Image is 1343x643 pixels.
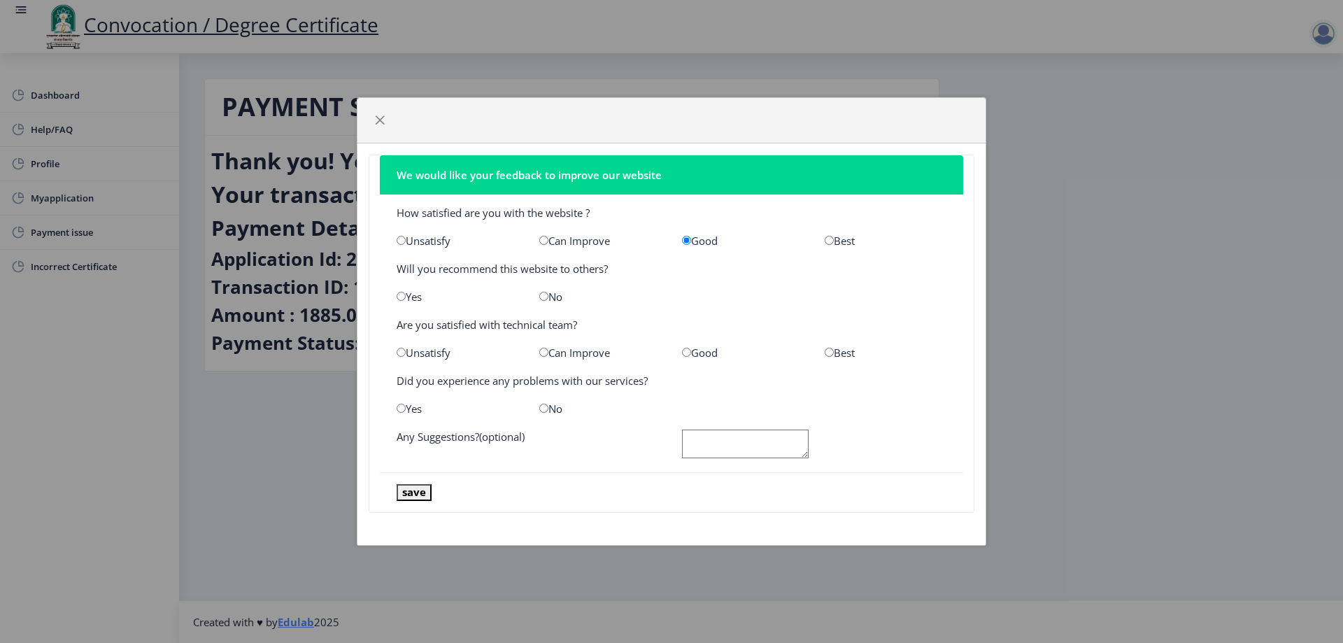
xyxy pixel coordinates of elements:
div: Yes [386,402,529,416]
button: save [397,484,432,500]
div: Best [814,234,957,248]
div: Did you experience any problems with our services? [386,374,957,388]
div: No [529,402,671,416]
div: Yes [386,290,529,304]
div: Unsatisfy [386,234,529,248]
div: Unsatisfy [386,346,529,360]
div: Can Improve [529,234,671,248]
div: Are you satisfied with technical team? [386,318,957,332]
div: Can Improve [529,346,671,360]
div: No [529,290,671,304]
div: Any Suggestions?(optional) [386,430,671,461]
div: Will you recommend this website to others? [386,262,957,276]
div: Best [814,346,957,360]
div: Good [671,346,814,360]
nb-card-header: We would like your feedback to improve our website [380,155,963,195]
div: Good [671,234,814,248]
div: How satisfied are you with the website ? [386,206,957,220]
